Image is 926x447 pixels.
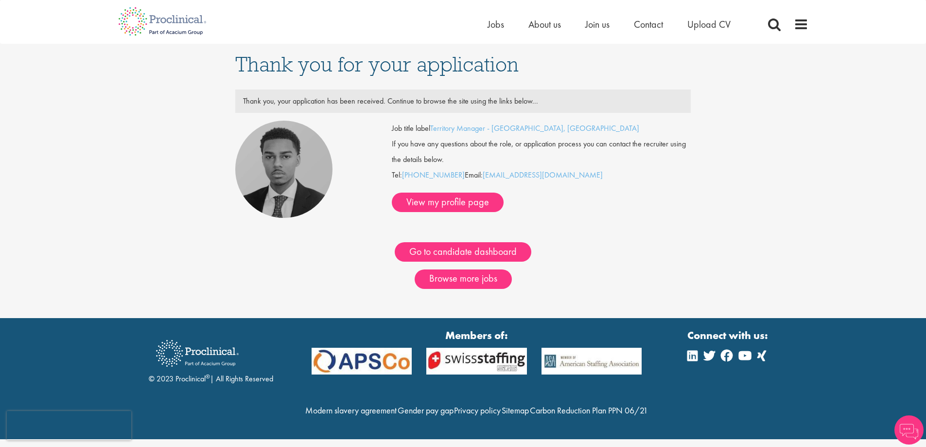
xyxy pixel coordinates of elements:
a: Contact [634,18,663,31]
a: Modern slavery agreement [305,405,397,416]
img: APSCo [534,348,649,375]
a: Go to candidate dashboard [395,242,531,262]
a: Browse more jobs [415,269,512,289]
a: View my profile page [392,193,504,212]
img: Proclinical Recruitment [149,333,246,374]
div: Thank you, your application has been received. Continue to browse the site using the links below... [236,93,691,109]
a: Upload CV [687,18,731,31]
a: Privacy policy [454,405,501,416]
a: Join us [585,18,610,31]
a: About us [528,18,561,31]
sup: ® [206,373,210,380]
span: Thank you for your application [235,51,519,77]
a: Carbon Reduction Plan PPN 06/21 [530,405,648,416]
div: Job title label [384,121,698,136]
a: Sitemap [502,405,529,416]
strong: Connect with us: [687,328,770,343]
a: [PHONE_NUMBER] [402,170,465,180]
img: Carl Gbolade [235,121,332,218]
iframe: reCAPTCHA [7,411,131,440]
div: Tel: Email: [392,121,691,212]
a: Gender pay gap [398,405,454,416]
strong: Members of: [312,328,642,343]
a: [EMAIL_ADDRESS][DOMAIN_NAME] [483,170,603,180]
img: APSCo [419,348,534,375]
div: © 2023 Proclinical | All Rights Reserved [149,333,273,385]
a: Jobs [488,18,504,31]
img: APSCo [304,348,419,375]
a: Territory Manager - [GEOGRAPHIC_DATA], [GEOGRAPHIC_DATA] [430,123,639,133]
img: Chatbot [894,415,924,445]
div: If you have any questions about the role, or application process you can contact the recruiter us... [384,136,698,167]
